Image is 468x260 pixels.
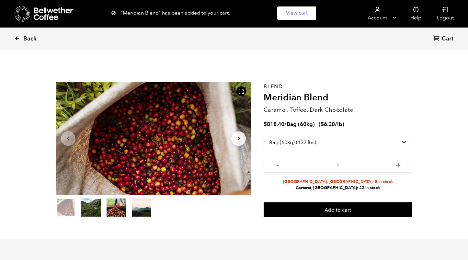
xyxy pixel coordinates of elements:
[264,106,412,114] p: Caramel, Toffee, Dark Chocolate
[264,92,412,103] h2: Meridian Blend
[264,120,267,128] span: $
[273,161,281,168] button: -
[433,35,455,43] a: Cart
[335,120,342,128] span: /lb
[321,120,335,128] bdi: 6.20
[321,120,324,128] span: $
[264,202,412,217] button: Add to cart
[111,6,357,20] div: "Meridian Blend" has been added to your cart.
[23,35,37,43] span: Back
[394,161,402,168] button: +
[264,179,412,185] li: [GEOGRAPHIC_DATA], [GEOGRAPHIC_DATA]: 5 in stock
[264,120,284,128] bdi: 818.40
[287,120,315,128] span: Bag (60kg)
[264,185,412,191] li: Carteret, [GEOGRAPHIC_DATA]: 22 in stock
[277,6,316,20] a: View cart
[442,35,453,43] span: Cart
[284,120,287,128] span: /
[319,120,344,128] span: ( )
